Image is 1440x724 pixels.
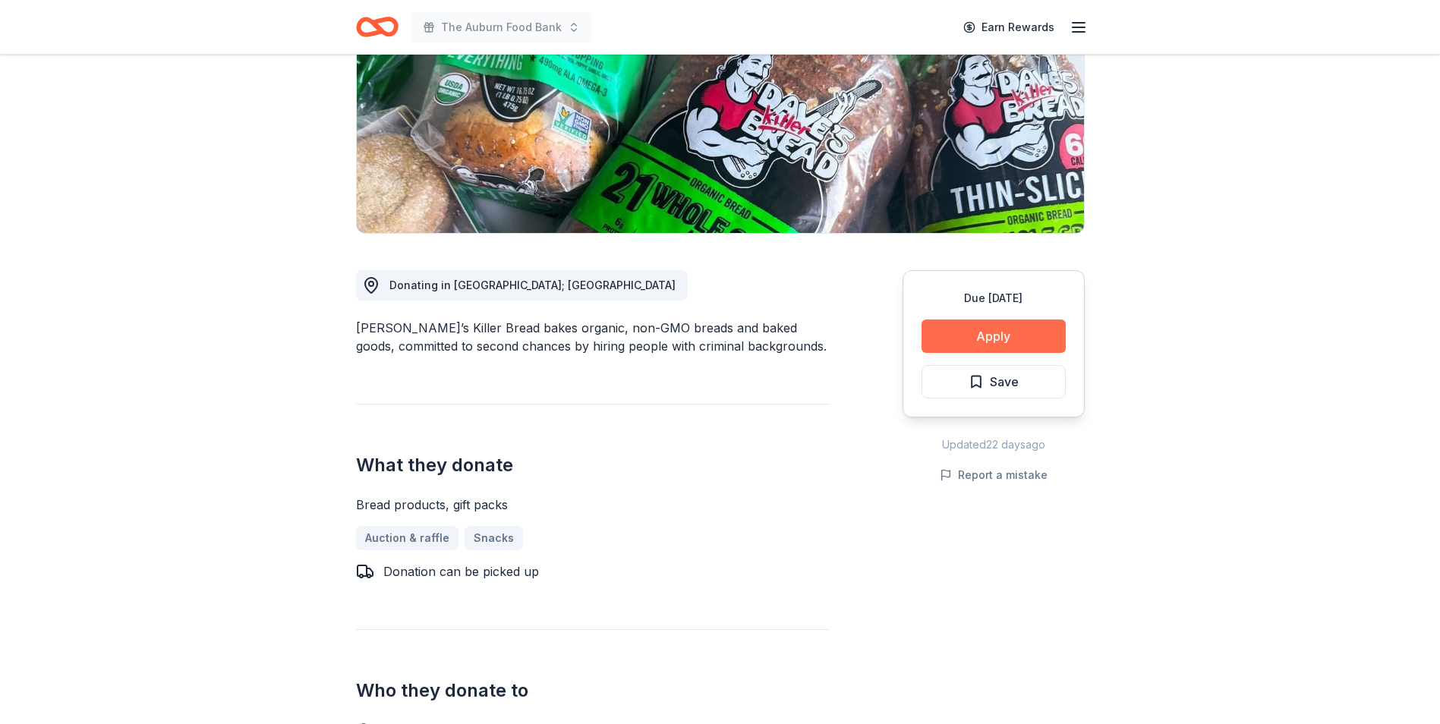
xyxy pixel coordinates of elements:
a: Snacks [465,526,523,550]
div: [PERSON_NAME]’s Killer Bread bakes organic, non-GMO breads and baked goods, committed to second c... [356,319,830,355]
div: Due [DATE] [922,289,1066,307]
button: Report a mistake [940,466,1048,484]
button: Save [922,365,1066,398]
a: Home [356,9,399,45]
div: Bread products, gift packs [356,496,830,514]
h2: What they donate [356,453,830,477]
span: Donating in [GEOGRAPHIC_DATA]; [GEOGRAPHIC_DATA] [389,279,676,291]
h2: Who they donate to [356,678,830,703]
div: Updated 22 days ago [903,436,1085,454]
button: Apply [922,320,1066,353]
a: Earn Rewards [954,14,1063,41]
span: The Auburn Food Bank [441,18,562,36]
div: Donation can be picked up [383,562,539,581]
a: Auction & raffle [356,526,458,550]
button: The Auburn Food Bank [411,12,592,42]
span: Save [990,372,1019,392]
